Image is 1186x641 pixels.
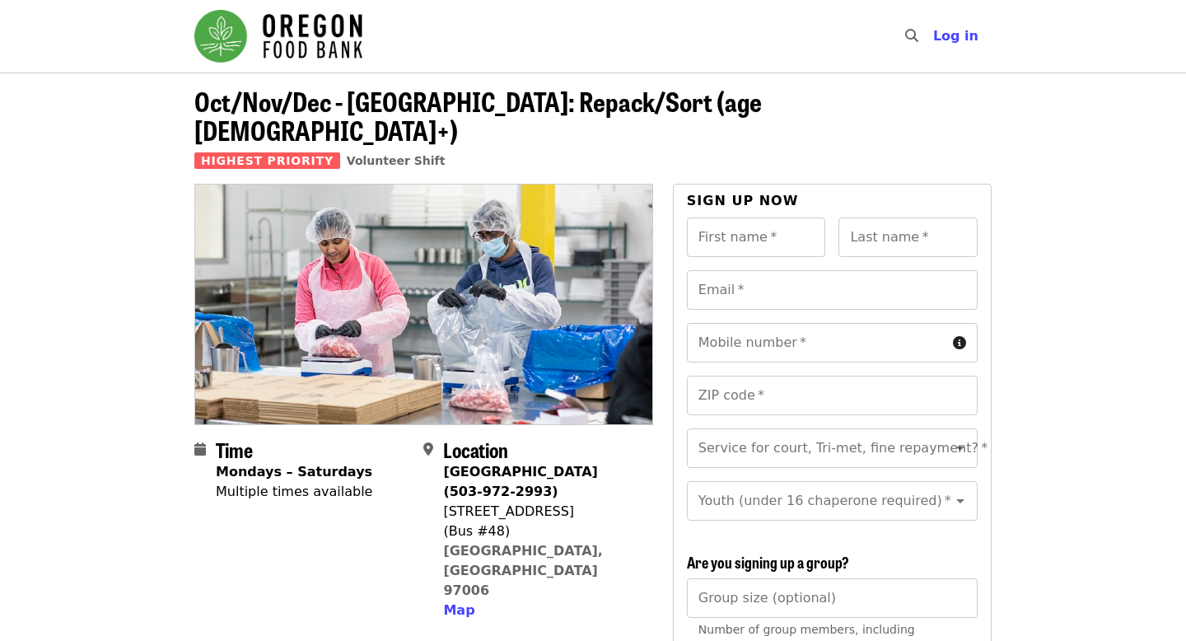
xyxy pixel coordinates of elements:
[687,551,849,573] span: Are you signing up a group?
[687,376,978,415] input: ZIP code
[194,10,362,63] img: Oregon Food Bank - Home
[933,28,978,44] span: Log in
[347,154,446,167] a: Volunteer Shift
[687,323,946,363] input: Mobile number
[949,489,972,512] button: Open
[194,82,762,149] span: Oct/Nov/Dec - [GEOGRAPHIC_DATA]: Repack/Sort (age [DEMOGRAPHIC_DATA]+)
[216,464,372,480] strong: Mondays – Saturdays
[194,152,340,169] span: Highest Priority
[194,442,206,457] i: calendar icon
[443,502,639,522] div: [STREET_ADDRESS]
[443,522,639,541] div: (Bus #48)
[443,543,603,598] a: [GEOGRAPHIC_DATA], [GEOGRAPHIC_DATA] 97006
[949,437,972,460] button: Open
[687,218,826,257] input: First name
[443,464,597,499] strong: [GEOGRAPHIC_DATA] (503-972-2993)
[687,270,978,310] input: Email
[920,20,992,53] button: Log in
[905,28,918,44] i: search icon
[687,578,978,618] input: [object Object]
[687,193,799,208] span: Sign up now
[423,442,433,457] i: map-marker-alt icon
[443,435,508,464] span: Location
[953,335,966,351] i: circle-info icon
[928,16,941,56] input: Search
[443,602,474,618] span: Map
[443,601,474,620] button: Map
[216,482,372,502] div: Multiple times available
[195,185,652,423] img: Oct/Nov/Dec - Beaverton: Repack/Sort (age 10+) organized by Oregon Food Bank
[216,435,253,464] span: Time
[838,218,978,257] input: Last name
